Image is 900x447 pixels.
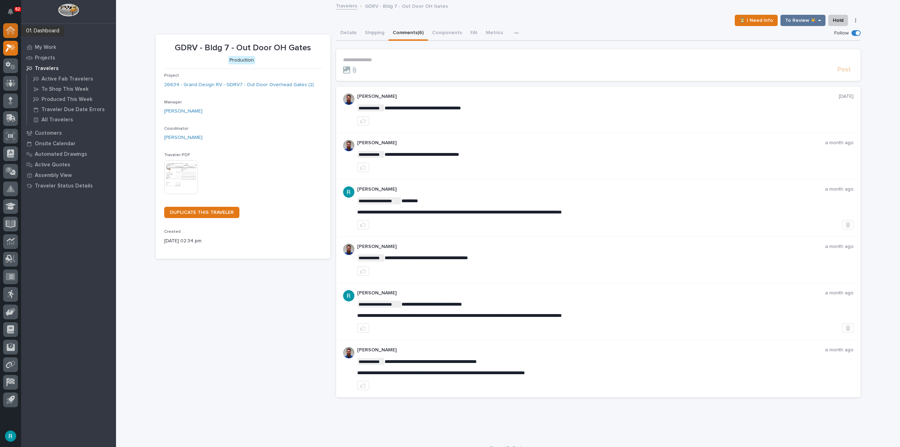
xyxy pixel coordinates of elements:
[361,26,388,41] button: Shipping
[739,16,773,25] span: ⏳ I Need Info
[357,244,825,250] p: [PERSON_NAME]
[357,186,825,192] p: [PERSON_NAME]
[35,151,87,158] p: Automated Drawings
[825,244,854,250] p: a month ago
[58,4,79,17] img: Workspace Logo
[839,94,854,100] p: [DATE]
[41,117,73,123] p: All Travelers
[164,43,322,53] p: GDRV - Bldg 7 - Out Door OH Gates
[833,16,843,25] span: Hold
[825,290,854,296] p: a month ago
[343,94,354,105] img: 6hTokn1ETDGPf9BPokIQ
[357,220,369,229] button: like this post
[388,26,428,41] button: Comments (6)
[164,230,181,234] span: Created
[164,127,188,131] span: Coordinator
[164,74,179,78] span: Project
[164,81,314,89] a: 26634 - Grand Design RV - GDRV7 - Out Door Overhead Gates (2)
[27,115,116,124] a: All Travelers
[41,76,93,82] p: Active Fab Travelers
[35,172,72,179] p: Assembly View
[21,159,116,170] a: Active Quotes
[170,210,234,215] span: DUPLICATE THIS TRAVELER
[357,290,825,296] p: [PERSON_NAME]
[164,134,202,141] a: [PERSON_NAME]
[21,52,116,63] a: Projects
[343,347,354,358] img: 6hTokn1ETDGPf9BPokIQ
[164,108,202,115] a: [PERSON_NAME]
[828,15,848,26] button: Hold
[357,267,369,276] button: like this post
[343,140,354,151] img: 6hTokn1ETDGPf9BPokIQ
[357,140,825,146] p: [PERSON_NAME]
[164,100,182,104] span: Manager
[336,26,361,41] button: Details
[9,8,18,20] div: Notifications62
[35,65,59,72] p: Travelers
[27,104,116,114] a: Traveler Due Date Errors
[835,66,854,74] button: Post
[21,128,116,138] a: Customers
[27,74,116,84] a: Active Fab Travelers
[428,26,466,41] button: Components
[825,347,854,353] p: a month ago
[35,141,76,147] p: Onsite Calendar
[357,347,825,353] p: [PERSON_NAME]
[834,30,849,36] p: Follow
[41,86,89,92] p: To Shop This Week
[15,7,20,12] p: 62
[164,153,190,157] span: Traveler PDF
[164,207,239,218] a: DUPLICATE THIS TRAVELER
[21,180,116,191] a: Traveler Status Details
[785,16,821,25] span: To Review 👨‍🏭 →
[35,55,55,61] p: Projects
[837,66,851,74] span: Post
[3,429,18,443] button: users-avatar
[21,149,116,159] a: Automated Drawings
[825,140,854,146] p: a month ago
[35,130,62,136] p: Customers
[343,290,354,301] img: ACg8ocLIQ8uTLu8xwXPI_zF_j4cWilWA_If5Zu0E3tOGGkFk=s96-c
[3,4,18,19] button: Notifications
[780,15,825,26] button: To Review 👨‍🏭 →
[365,2,448,9] p: GDRV - Bldg 7 - Out Door OH Gates
[842,220,854,229] button: Delete post
[35,183,93,189] p: Traveler Status Details
[41,107,105,113] p: Traveler Due Date Errors
[35,44,56,51] p: My Work
[21,63,116,74] a: Travelers
[21,170,116,180] a: Assembly View
[27,84,116,94] a: To Shop This Week
[825,186,854,192] p: a month ago
[735,15,778,26] button: ⏳ I Need Info
[482,26,507,41] button: Metrics
[343,186,354,198] img: ACg8ocLIQ8uTLu8xwXPI_zF_j4cWilWA_If5Zu0E3tOGGkFk=s96-c
[357,94,839,100] p: [PERSON_NAME]
[357,324,369,333] button: like this post
[336,1,357,9] a: Travelers
[466,26,482,41] button: FAI
[27,94,116,104] a: Produced This Week
[41,96,92,103] p: Produced This Week
[228,56,255,65] div: Production
[35,162,70,168] p: Active Quotes
[357,163,369,172] button: like this post
[164,237,322,245] p: [DATE] 02:34 pm
[21,42,116,52] a: My Work
[842,324,854,333] button: Delete post
[21,138,116,149] a: Onsite Calendar
[343,244,354,255] img: 6hTokn1ETDGPf9BPokIQ
[27,29,62,37] div: 02. Projects
[357,116,369,126] button: like this post
[357,381,369,390] button: like this post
